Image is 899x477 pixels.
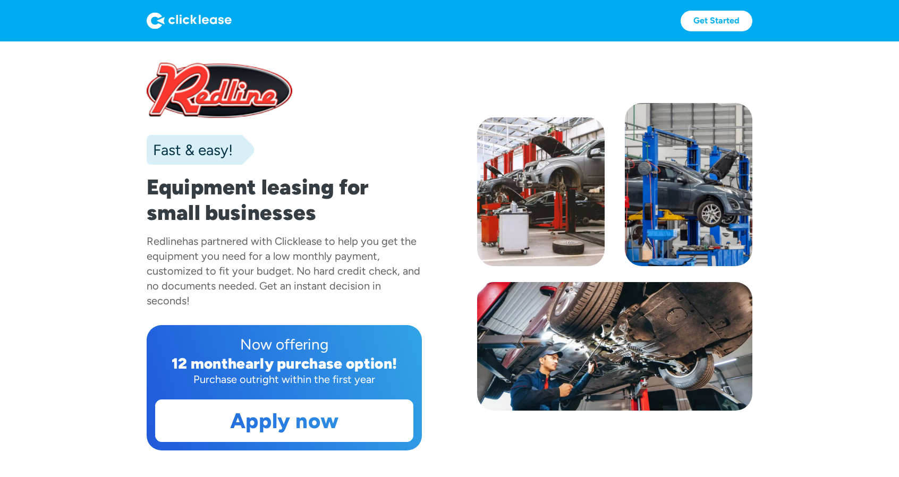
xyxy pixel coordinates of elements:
[155,334,413,355] div: Now offering
[147,235,420,307] div: has partnered with Clicklease to help you get the equipment you need for a low monthly payment, c...
[155,372,413,387] div: Purchase outright within the first year
[147,174,422,225] h1: Equipment leasing for small businesses
[681,11,752,31] a: Get Started
[147,139,233,160] div: Fast & easy!
[172,354,237,372] div: 12 month
[236,354,397,372] div: early purchase option!
[147,12,232,29] img: Logo
[147,235,182,248] div: Redline
[156,400,413,441] a: Apply now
